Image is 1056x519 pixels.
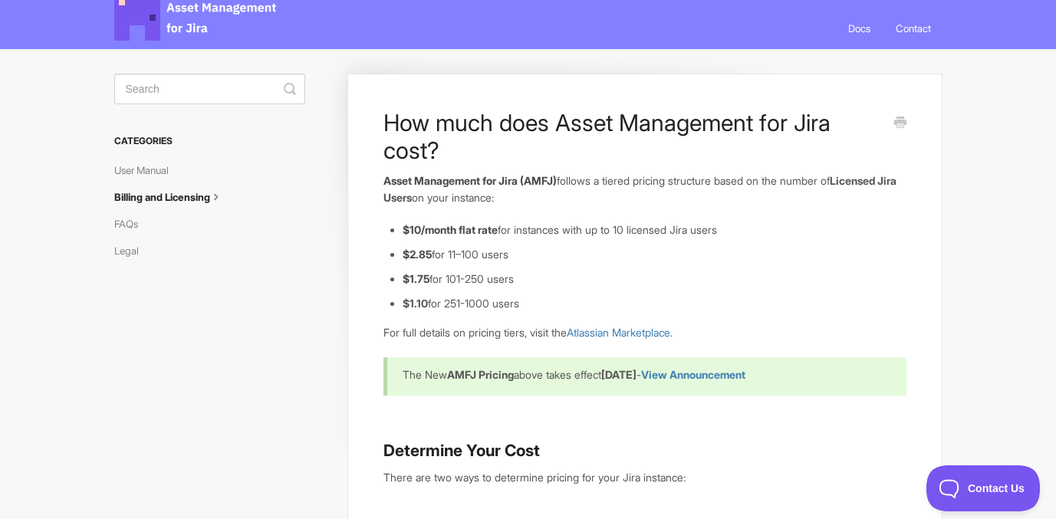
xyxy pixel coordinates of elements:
h3: Categories [114,127,305,155]
a: User Manual [114,158,180,182]
strong: $10/month flat rate [403,223,498,236]
li: for 101-250 users [403,271,906,287]
li: for 251-1000 users [403,295,906,312]
p: follows a tiered pricing structure based on the number of on your instance: [383,172,906,205]
a: Legal [114,238,150,263]
b: [DATE] [601,368,637,381]
input: Search [114,74,305,104]
a: Contact [884,8,943,49]
li: for 11–100 users [403,246,906,263]
p: There are two ways to determine pricing for your Jira instance: [383,469,906,486]
a: Docs [837,8,882,49]
p: For full details on pricing tiers, visit the . [383,324,906,341]
b: Licensed Jira Users [383,174,896,204]
strong: Asset Management for Jira (AMFJ) [383,174,557,187]
p: The New above takes effect - [403,366,887,383]
h1: How much does Asset Management for Jira cost? [383,109,883,164]
strong: $2.85 [403,248,432,261]
b: $1.10 [403,297,428,310]
iframe: Toggle Customer Support [926,465,1041,511]
a: FAQs [114,212,150,236]
b: AMFJ Pricing [447,368,514,381]
h3: Determine Your Cost [383,440,906,462]
a: Atlassian Marketplace [567,326,670,339]
strong: $1.75 [403,272,429,285]
li: for instances with up to 10 licensed Jira users [403,222,906,238]
a: View Announcement [641,368,745,381]
a: Billing and Licensing [114,185,235,209]
a: Print this Article [894,115,906,132]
